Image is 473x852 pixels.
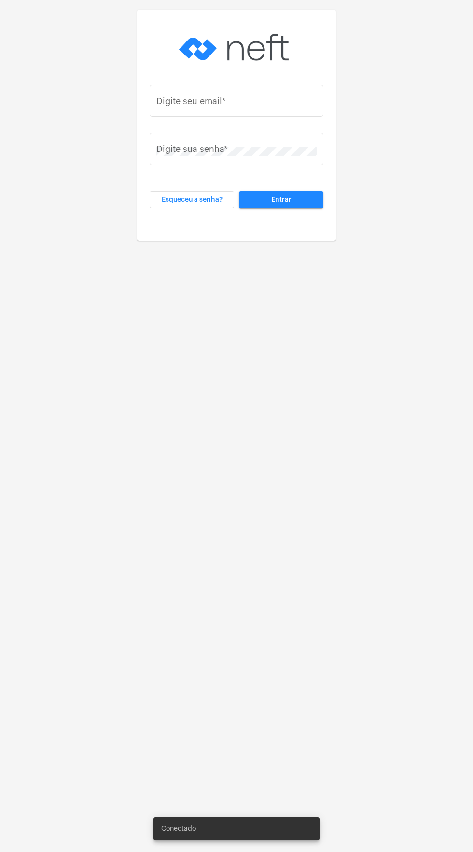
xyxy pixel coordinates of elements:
input: Digite seu email [156,98,317,108]
span: Esqueceu a senha? [162,196,223,203]
span: Entrar [271,196,292,203]
button: Esqueceu a senha? [150,191,234,208]
button: Entrar [239,191,323,208]
img: logo-neft-novo-2.png [176,17,297,78]
span: Conectado [161,824,196,834]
